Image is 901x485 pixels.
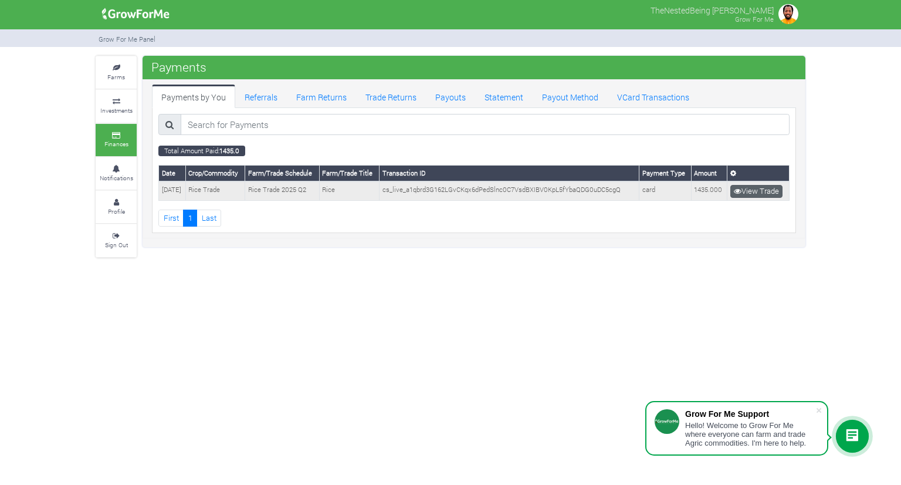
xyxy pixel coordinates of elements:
b: 1435.0 [219,146,239,155]
div: Hello! Welcome to Grow For Me where everyone can farm and trade Agric commodities. I'm here to help. [685,421,815,447]
th: Payment Type [639,166,691,181]
a: Referrals [235,85,287,108]
img: growforme image [98,2,174,26]
div: Grow For Me Support [685,409,815,419]
span: Payments [148,55,209,79]
a: Statement [475,85,533,108]
a: VCard Transactions [608,85,699,108]
small: Finances [104,140,128,148]
td: card [639,181,691,200]
small: Total Amount Paid: [158,146,245,156]
input: Search for Payments [181,114,790,135]
a: Finances [96,124,137,156]
th: Crop/Commodity [185,166,245,181]
td: Rice Trade [185,181,245,200]
td: cs_live_a1qbrd3G162LGvCKqx6dPedSlnc0C7VsdBXIBV0KpL5fYbaQDG0uDC5cgQ [380,181,639,200]
td: 1435.000 [691,181,727,200]
small: Investments [100,106,133,114]
a: Last [197,210,221,227]
a: Payout Method [533,85,608,108]
a: Farm Returns [287,85,356,108]
small: Sign Out [105,241,128,249]
small: Notifications [100,174,133,182]
a: Sign Out [96,224,137,257]
a: Farms [96,56,137,89]
small: Grow For Me [735,15,774,23]
p: TheNestedBeing [PERSON_NAME] [651,2,774,16]
th: Transaction ID [380,166,639,181]
small: Grow For Me Panel [99,35,155,43]
a: First [158,210,184,227]
a: Profile [96,191,137,223]
a: Investments [96,90,137,122]
td: Rice Trade 2025 Q2 [245,181,320,200]
a: View Trade [730,185,783,198]
a: Notifications [96,157,137,190]
th: Farm/Trade Schedule [245,166,320,181]
a: Payments by You [152,85,235,108]
th: Farm/Trade Title [319,166,379,181]
a: 1 [183,210,197,227]
th: Amount [691,166,727,181]
td: Rice [319,181,379,200]
a: Trade Returns [356,85,426,108]
th: Date [159,166,186,181]
small: Farms [107,73,125,81]
small: Profile [108,207,125,215]
img: growforme image [777,2,800,26]
nav: Page Navigation [158,210,790,227]
td: [DATE] [159,181,186,200]
a: Payouts [426,85,475,108]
